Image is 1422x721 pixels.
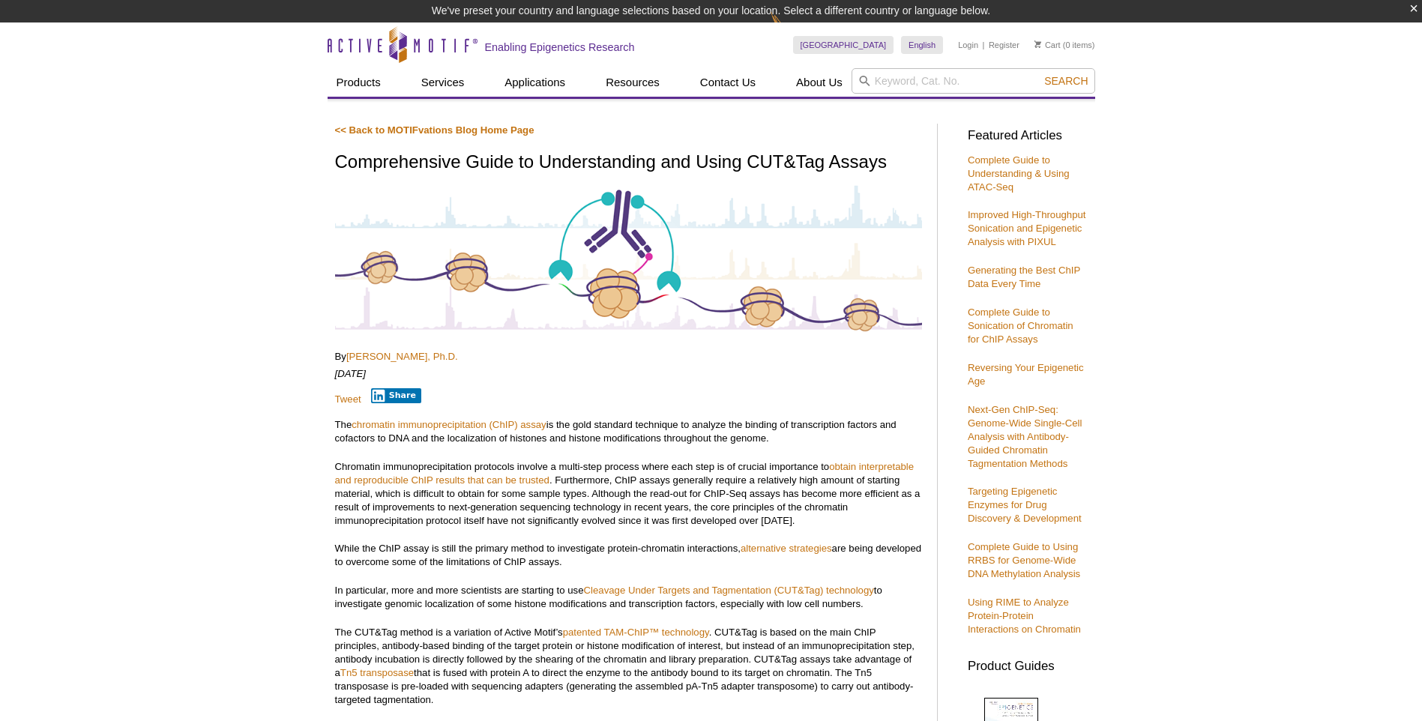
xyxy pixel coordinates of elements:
[335,350,922,363] p: By
[958,40,978,50] a: Login
[485,40,635,54] h2: Enabling Epigenetics Research
[346,351,458,362] a: [PERSON_NAME], Ph.D.
[335,460,922,528] p: Chromatin immunoprecipitation protocols involve a multi-step process where each step is of crucia...
[989,40,1019,50] a: Register
[335,461,915,486] a: obtain interpretable and reproducible ChIP results that can be trusted
[335,393,361,405] a: Tweet
[983,36,985,54] li: |
[968,541,1080,579] a: Complete Guide to Using RRBS for Genome-Wide DNA Methylation Analysis
[335,584,922,611] p: In particular, more and more scientists are starting to use to investigate genomic localization o...
[335,626,922,707] p: The CUT&Tag method is a variation of Active Motif’s . CUT&Tag is based on the main ChIP principle...
[335,152,922,174] h1: Comprehensive Guide to Understanding and Using CUT&Tag Assays
[1034,40,1041,48] img: Your Cart
[968,154,1070,193] a: Complete Guide to Understanding & Using ATAC-Seq
[335,124,534,136] a: << Back to MOTIFvations Blog Home Page
[371,388,421,403] button: Share
[691,68,765,97] a: Contact Us
[335,183,922,333] img: Antibody-Based Tagmentation Notes
[352,419,546,430] a: chromatin immunoprecipitation (ChIP) assay
[563,627,709,638] a: patented TAM-ChIP™ technology
[1044,75,1088,87] span: Search
[901,36,943,54] a: English
[968,307,1073,345] a: Complete Guide to Sonication of Chromatin for ChIP Assays
[597,68,669,97] a: Resources
[1040,74,1092,88] button: Search
[584,585,874,596] a: Cleavage Under Targets and Tagmentation (CUT&Tag) technology
[968,486,1082,524] a: Targeting Epigenetic Enzymes for Drug Discovery & Development
[968,597,1081,635] a: Using RIME to Analyze Protein-Protein Interactions on Chromatin
[968,265,1080,289] a: Generating the Best ChIP Data Every Time
[412,68,474,97] a: Services
[968,209,1086,247] a: Improved High-Throughput Sonication and Epigenetic Analysis with PIXUL
[771,11,810,46] img: Change Here
[328,68,390,97] a: Products
[1034,36,1095,54] li: (0 items)
[335,542,922,569] p: While the ChIP assay is still the primary method to investigate protein-chromatin interactions, a...
[787,68,852,97] a: About Us
[495,68,574,97] a: Applications
[968,130,1088,142] h3: Featured Articles
[852,68,1095,94] input: Keyword, Cat. No.
[968,651,1088,673] h3: Product Guides
[340,667,414,678] a: Tn5 transposase
[968,404,1082,469] a: Next-Gen ChIP-Seq: Genome-Wide Single-Cell Analysis with Antibody-Guided Chromatin Tagmentation M...
[741,543,832,554] a: alternative strategies
[968,362,1084,387] a: Reversing Your Epigenetic Age
[335,418,922,445] p: The is the gold standard technique to analyze the binding of transcription factors and cofactors ...
[793,36,894,54] a: [GEOGRAPHIC_DATA]
[335,368,367,379] em: [DATE]
[1034,40,1061,50] a: Cart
